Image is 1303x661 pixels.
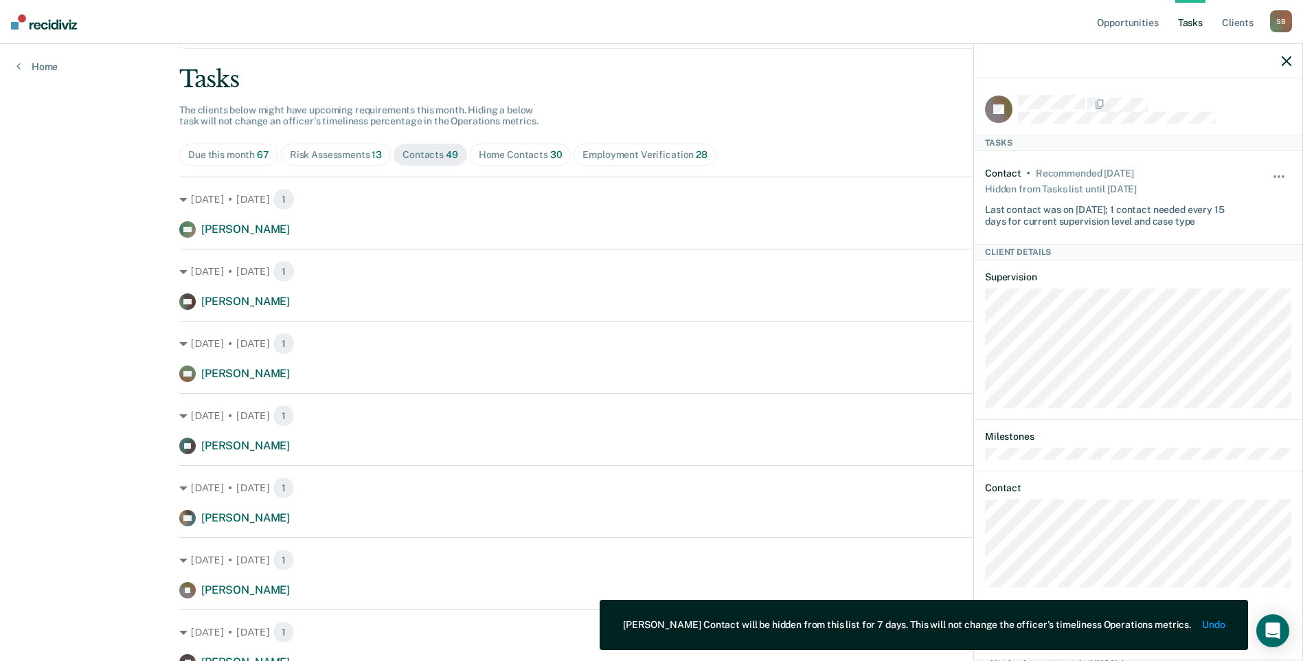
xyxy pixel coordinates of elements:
div: Contact [985,168,1021,179]
span: [PERSON_NAME] [201,583,290,596]
div: Open Intercom Messenger [1256,614,1289,647]
div: Tasks [179,65,1124,93]
a: Home [16,60,58,73]
span: 67 [257,149,269,160]
div: [DATE] • [DATE] [179,477,1124,499]
span: 1 [273,549,295,571]
span: 49 [446,149,458,160]
span: 1 [273,188,295,210]
div: [PERSON_NAME] Contact will be hidden from this list for 7 days. This will not change the officer'... [623,619,1191,631]
span: 1 [273,477,295,499]
div: Last contact was on [DATE]; 1 contact needed every 15 days for current supervision level and case... [985,199,1240,227]
button: Undo [1202,619,1225,631]
div: Risk Assessments [290,149,382,161]
span: [PERSON_NAME] [201,295,290,308]
span: 1 [273,260,295,282]
span: 1 [273,333,295,355]
div: [DATE] • [DATE] [179,260,1124,282]
div: [DATE] • [DATE] [179,549,1124,571]
span: [PERSON_NAME] [201,511,290,524]
div: Contacts [403,149,458,161]
span: [PERSON_NAME] [201,439,290,452]
span: The clients below might have upcoming requirements this month. Hiding a below task will not chang... [179,104,539,127]
div: Employment Verification [582,149,707,161]
dt: Milestones [985,431,1291,442]
span: 30 [550,149,563,160]
span: 13 [372,149,382,160]
div: Tasks [974,135,1302,151]
div: Hidden from Tasks list until [DATE] [985,179,1137,199]
span: 28 [696,149,707,160]
div: Home Contacts [479,149,563,161]
div: Recommended 22 days ago [1036,168,1133,179]
div: S B [1270,10,1292,32]
img: Recidiviz [11,14,77,30]
div: [DATE] • [DATE] [179,188,1124,210]
div: [DATE] • [DATE] [179,405,1124,427]
div: [DATE] • [DATE] [179,621,1124,643]
span: 1 [273,621,295,643]
span: [PERSON_NAME] [201,367,290,380]
div: • [1027,168,1030,179]
span: [PERSON_NAME] [201,223,290,236]
span: 1 [273,405,295,427]
div: [DATE] • [DATE] [179,333,1124,355]
div: Due this month [188,149,269,161]
div: Client Details [974,244,1302,260]
dt: Supervision [985,271,1291,283]
dt: Contact [985,482,1291,494]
